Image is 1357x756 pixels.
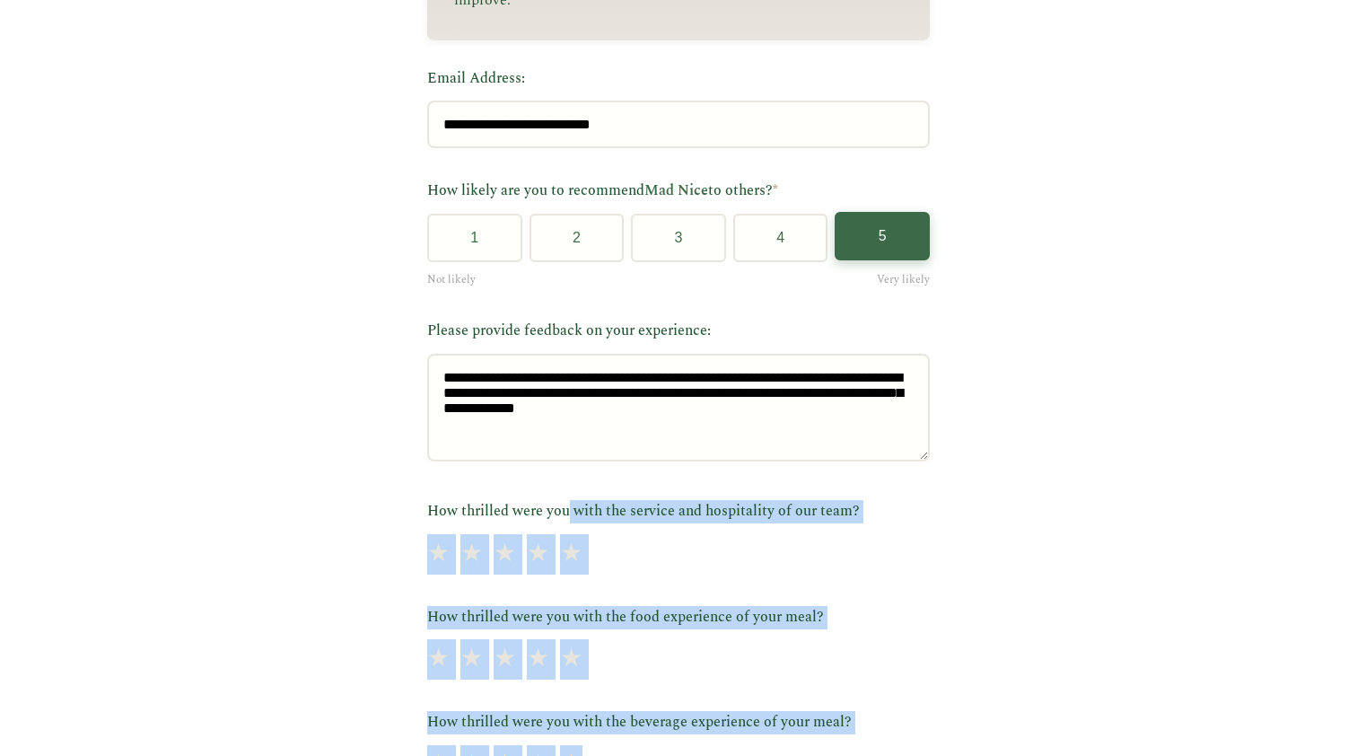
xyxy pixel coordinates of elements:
span: ★ [527,639,549,680]
label: How likely are you to recommend to others? [427,180,930,203]
span: Mad Nice [644,180,708,201]
button: 5 [835,212,930,260]
span: ★ [494,534,516,575]
span: ★ [560,639,582,680]
span: Not likely [427,271,476,288]
span: ★ [460,534,483,575]
span: ★ [560,534,582,575]
label: Email Address: [427,67,930,91]
button: 2 [530,214,625,262]
button: 3 [631,214,726,262]
span: Very likely [877,271,930,288]
span: ★ [527,534,549,575]
label: How thrilled were you with the beverage experience of your meal? [427,711,930,734]
span: ★ [427,639,450,680]
label: How thrilled were you with the service and hospitality of our team? [427,500,930,523]
button: 1 [427,214,522,262]
button: 4 [733,214,828,262]
span: ★ [460,639,483,680]
span: ★ [427,534,450,575]
label: How thrilled were you with the food experience of your meal? [427,606,930,629]
span: ★ [494,639,516,680]
label: Please provide feedback on your experience: [427,320,930,343]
